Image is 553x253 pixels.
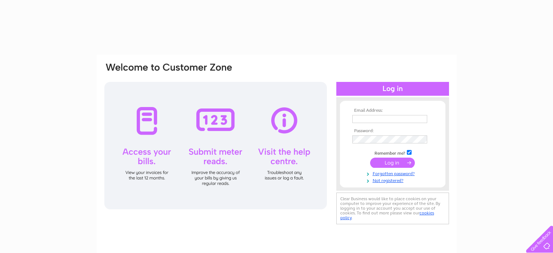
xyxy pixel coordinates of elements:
th: Password: [350,129,435,134]
th: Email Address: [350,108,435,113]
input: Submit [370,158,415,168]
a: cookies policy [340,210,434,220]
a: Forgotten password? [352,170,435,177]
td: Remember me? [350,149,435,156]
div: Clear Business would like to place cookies on your computer to improve your experience of the sit... [336,193,449,224]
a: Not registered? [352,177,435,183]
